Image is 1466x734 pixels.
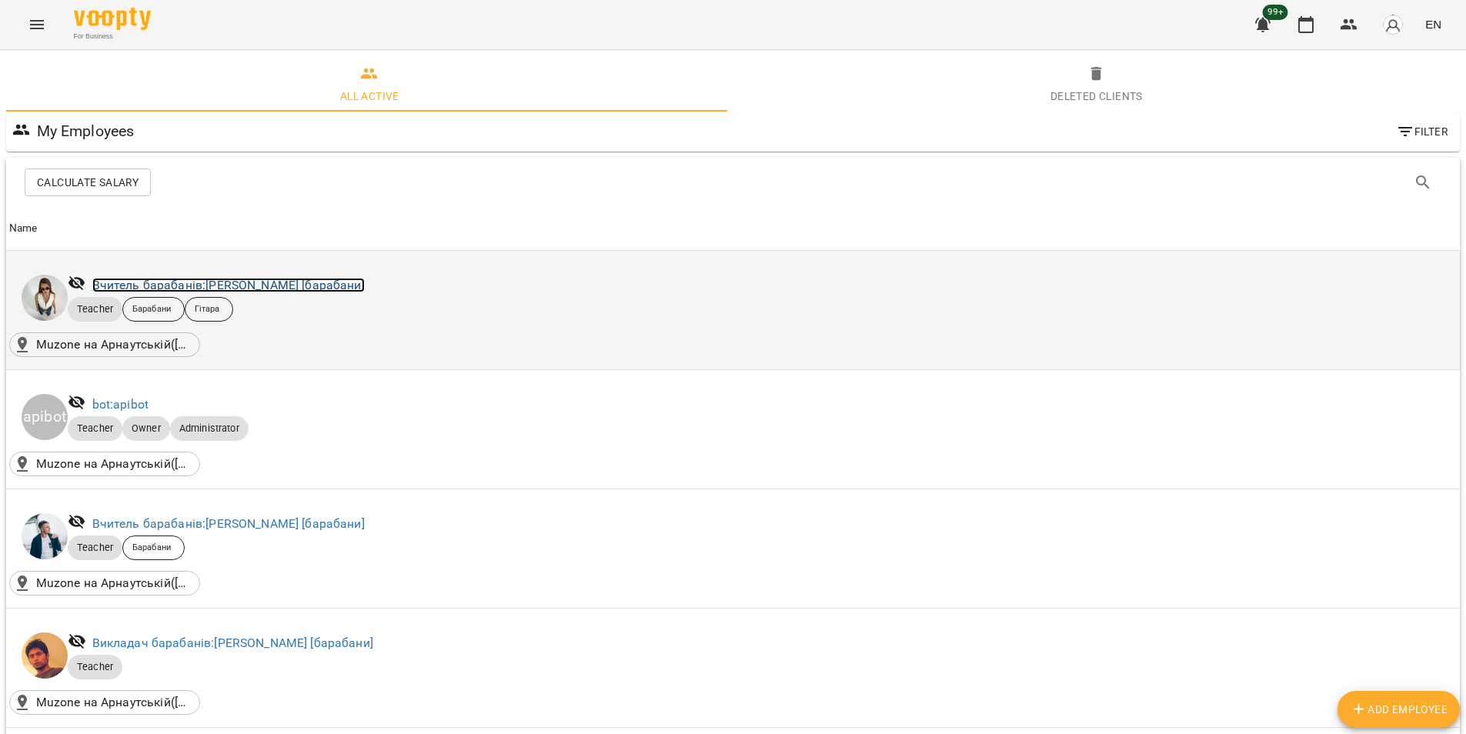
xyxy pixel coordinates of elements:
span: EN [1425,16,1441,32]
a: Вчитель барабанів:[PERSON_NAME] [барабани] [92,278,365,292]
div: Deleted clients [1050,87,1143,105]
div: Барабани [122,297,185,322]
img: Anastasiia Diachenko [барабани] [22,275,68,321]
div: Table Toolbar [6,158,1460,207]
span: Teacher [68,660,122,674]
p: Muzone на Арнаутській([STREET_ADDRESS] [36,574,190,592]
span: Teacher [68,422,122,435]
h6: My Employees [37,119,135,143]
button: Calculate Salary [25,168,151,196]
div: Name [9,219,38,238]
p: Гітара [195,303,220,316]
img: Євген [барабани] [22,513,68,559]
div: Muzone на Арнаутській(вулиця Велика Арнаутська, 5, Одеса, Одеська область, Україна) [9,332,200,357]
button: Filter [1390,118,1454,145]
div: Sort [9,219,38,238]
p: Барабани [132,303,171,316]
img: avatar_s.png [1382,14,1404,35]
p: Muzone на Арнаутській([STREET_ADDRESS] [36,693,190,712]
img: Євгеній Козаченко [барабани] [22,632,68,679]
p: Барабани [132,542,171,555]
div: All active [340,87,399,105]
a: Викладач барабанів:[PERSON_NAME] [барабани] [92,636,373,650]
button: EN [1419,10,1448,38]
div: Гітара [185,297,234,322]
button: Menu [18,6,55,43]
span: Teacher [68,302,122,316]
span: Calculate Salary [37,173,139,192]
a: Вчитель барабанів:[PERSON_NAME] [барабани] [92,516,365,531]
span: Owner [122,422,170,435]
div: Muzone на Арнаутській(вулиця Велика Арнаутська, 5, Одеса, Одеська область, Україна) [9,452,200,476]
div: Muzone на Арнаутській(вулиця Велика Арнаутська, 5, Одеса, Одеська область, Україна) [9,571,200,596]
a: bot:apibot [92,397,149,412]
button: Search [1404,164,1441,201]
span: Administrator [170,422,249,435]
div: apibot [22,394,68,440]
div: Барабани [122,535,185,560]
button: Add Employee [1337,691,1460,728]
span: For Business [74,32,151,42]
span: 99+ [1263,5,1288,20]
span: Add Employee [1350,700,1448,719]
p: Muzone на Арнаутській([STREET_ADDRESS] [36,335,190,354]
p: Muzone на Арнаутській([STREET_ADDRESS] [36,455,190,473]
span: Teacher [68,541,122,555]
span: Filter [1396,122,1448,141]
div: Muzone на Арнаутській(вулиця Велика Арнаутська, 5, Одеса, Одеська область, Україна) [9,690,200,715]
span: Name [9,219,1457,238]
img: Voopty Logo [74,8,151,30]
